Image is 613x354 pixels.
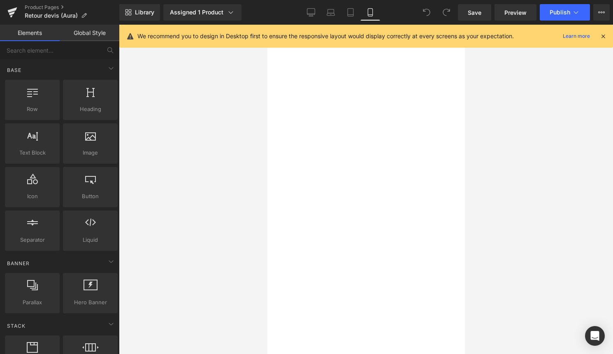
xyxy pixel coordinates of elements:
[7,105,57,113] span: Row
[170,8,235,16] div: Assigned 1 Product
[360,4,380,21] a: Mobile
[495,4,536,21] a: Preview
[468,8,481,17] span: Save
[65,192,115,201] span: Button
[418,4,435,21] button: Undo
[550,9,570,16] span: Publish
[25,4,119,11] a: Product Pages
[560,31,593,41] a: Learn more
[7,236,57,244] span: Separator
[540,4,590,21] button: Publish
[6,259,30,267] span: Banner
[6,322,26,330] span: Stack
[438,4,455,21] button: Redo
[65,236,115,244] span: Liquid
[137,32,514,41] p: We recommend you to design in Desktop first to ensure the responsive layout would display correct...
[65,298,115,307] span: Hero Banner
[119,4,160,21] a: New Library
[65,148,115,157] span: Image
[321,4,341,21] a: Laptop
[135,9,154,16] span: Library
[585,326,605,346] div: Open Intercom Messenger
[65,105,115,113] span: Heading
[593,4,610,21] button: More
[7,148,57,157] span: Text Block
[60,25,119,41] a: Global Style
[7,192,57,201] span: Icon
[7,298,57,307] span: Parallax
[341,4,360,21] a: Tablet
[504,8,527,17] span: Preview
[301,4,321,21] a: Desktop
[6,66,22,74] span: Base
[25,12,78,19] span: Retour devis (Aura)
